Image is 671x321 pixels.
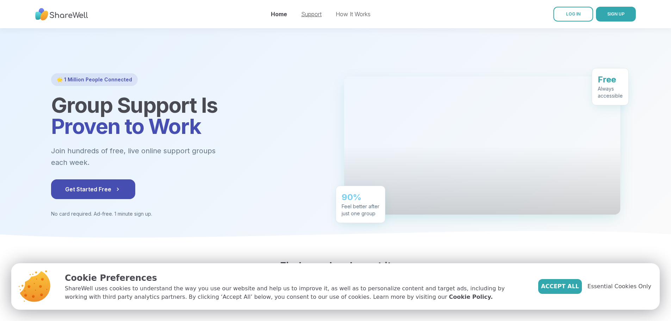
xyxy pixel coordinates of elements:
[598,85,623,99] div: Always accessible
[553,7,593,21] a: LOG IN
[301,11,322,18] a: Support
[51,73,138,86] div: 🌟 1 Million People Connected
[538,279,582,294] button: Accept All
[336,11,371,18] a: How It Works
[51,179,135,199] button: Get Started Free
[51,113,201,139] span: Proven to Work
[51,210,327,217] p: No card required. Ad-free. 1 minute sign up.
[607,11,625,17] span: SIGN UP
[342,203,379,217] div: Feel better after just one group
[566,11,580,17] span: LOG IN
[598,74,623,85] div: Free
[51,94,327,137] h1: Group Support Is
[449,293,493,301] a: Cookie Policy.
[51,145,254,168] p: Join hundreds of free, live online support groups each week.
[65,272,527,284] p: Cookie Preferences
[51,260,620,272] h2: Find people who get it
[541,282,579,291] span: Accept All
[271,11,287,18] a: Home
[342,191,379,203] div: 90%
[35,5,88,24] img: ShareWell Nav Logo
[596,7,636,21] button: SIGN UP
[588,282,651,291] span: Essential Cookies Only
[65,185,121,193] span: Get Started Free
[65,284,527,301] p: ShareWell uses cookies to understand the way you use our website and help us to improve it, as we...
